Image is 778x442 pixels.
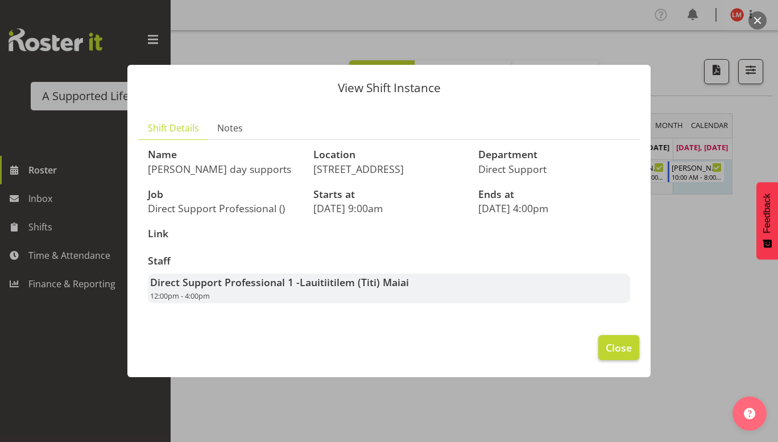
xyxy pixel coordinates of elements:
[762,193,772,233] span: Feedback
[313,189,465,200] h3: Starts at
[756,182,778,259] button: Feedback - Show survey
[598,335,639,360] button: Close
[313,163,465,175] p: [STREET_ADDRESS]
[148,163,300,175] p: [PERSON_NAME] day supports
[313,149,465,160] h3: Location
[300,275,409,289] span: Lauitiitilem (Titi) Maiai
[148,149,300,160] h3: Name
[148,228,300,239] h3: Link
[744,408,755,419] img: help-xxl-2.png
[148,121,199,135] span: Shift Details
[148,255,630,267] h3: Staff
[148,189,300,200] h3: Job
[478,149,630,160] h3: Department
[148,202,300,214] p: Direct Support Professional ()
[150,291,210,301] span: 12:00pm - 4:00pm
[217,121,243,135] span: Notes
[478,202,630,214] p: [DATE] 4:00pm
[150,275,409,289] strong: Direct Support Professional 1 -
[313,202,465,214] p: [DATE] 9:00am
[478,189,630,200] h3: Ends at
[139,82,639,94] p: View Shift Instance
[606,340,632,355] span: Close
[478,163,630,175] p: Direct Support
